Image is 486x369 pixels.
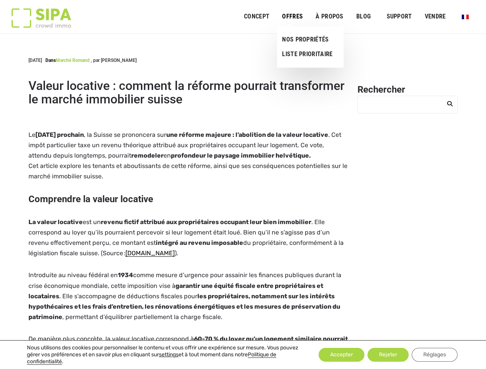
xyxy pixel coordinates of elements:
strong: les propriétaires, notamment sur les intérêts hypothécaires et les frais d’entretien, les rénovat... [28,293,340,321]
h2: Comprendre la valeur locative [28,193,348,205]
strong: 1934 [118,271,133,279]
strong: La valeur locative [28,218,83,226]
strong: [DATE] prochain [35,131,84,138]
strong: revenu fictif attribué aux propriétaires occupant leur bien immobilier [101,218,311,226]
a: Marché romand [56,58,90,63]
strong: profondeur le paysage immobilier helvétique. [171,152,311,159]
a: Concept [239,8,274,25]
img: Français [462,15,469,19]
strong: 60-70 % du loyer qu’un logement similaire pourrait générer [28,335,348,353]
p: Nous utilisons des cookies pour personnaliser le contenu et vous offrir une expérience sur mesure... [27,344,302,365]
a: [DOMAIN_NAME] [125,249,175,257]
a: OFFRES [277,8,308,25]
a: Passer à [457,9,474,24]
h1: Valeur locative : comment la réforme pourrait transformer le marché immobilier suisse [28,79,348,106]
h2: Rechercher [357,84,458,96]
div: [DATE] [28,57,137,64]
button: Réglages [412,348,458,362]
span: Dans [45,58,56,63]
a: VENDRE [420,8,451,25]
a: LISTE PRIORITAIRE [277,47,337,61]
a: Politique de confidentialité [27,351,276,365]
strong: garantir une équité fiscale entre propriétaires et locataires [28,282,323,300]
p: est un . Elle correspond au loyer qu’ils pourraient percevoir si leur logement était loué. Bien q... [28,217,348,259]
strong: intégré au revenu imposable [156,239,243,246]
strong: une réforme majeure : l’abolition de la valeur locative [166,131,328,138]
strong: remodeler [131,152,164,159]
a: NOS PROPRIÉTÉS [277,32,337,47]
img: Logo [12,8,71,28]
button: Rejeter [367,348,409,362]
a: SUPPORT [381,8,417,25]
button: settings [159,351,179,358]
p: Introduite au niveau fédéral en comme mesure d’urgence pour assainir les finances publiques duran... [28,270,348,322]
button: Accepter [319,348,364,362]
nav: Menu principal [244,7,474,26]
p: Le , la Suisse se prononcera sur . Cet impôt particulier taxe un revenu théorique attribué aux pr... [28,130,348,182]
a: Blog [351,8,376,25]
span: , par [PERSON_NAME] [91,58,137,63]
a: À PROPOS [311,8,349,25]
